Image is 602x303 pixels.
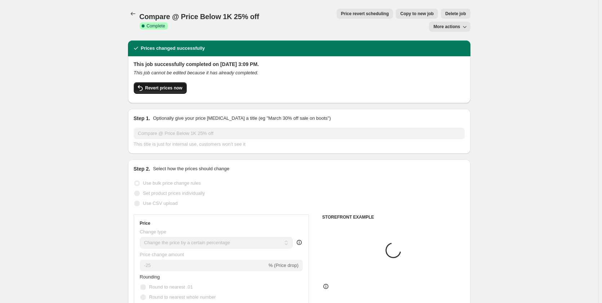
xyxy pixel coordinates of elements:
span: Revert prices now [145,85,182,91]
span: Round to nearest .01 [149,284,193,290]
i: This job cannot be edited because it has already completed. [134,70,258,75]
span: Price revert scheduling [341,11,389,17]
button: Copy to new job [396,9,438,19]
span: Delete job [445,11,466,17]
span: Rounding [140,274,160,280]
h2: Step 2. [134,165,150,172]
span: % (Price drop) [269,263,298,268]
span: This title is just for internal use, customers won't see it [134,141,245,147]
h2: Prices changed successfully [141,45,205,52]
h2: Step 1. [134,115,150,122]
span: Use bulk price change rules [143,180,201,186]
span: Compare @ Price Below 1K 25% off [140,13,259,21]
p: Optionally give your price [MEDICAL_DATA] a title (eg "March 30% off sale on boots") [153,115,331,122]
span: Complete [147,23,165,29]
h3: Price [140,220,150,226]
input: -15 [140,260,267,271]
button: More actions [429,22,470,32]
span: Round to nearest whole number [149,294,216,300]
span: Set product prices individually [143,190,205,196]
span: Price change amount [140,252,184,257]
input: 30% off holiday sale [134,128,465,139]
button: Delete job [441,9,470,19]
p: Select how the prices should change [153,165,229,172]
button: Price revert scheduling [337,9,393,19]
span: More actions [433,24,460,30]
span: Change type [140,229,167,234]
h2: This job successfully completed on [DATE] 3:09 PM. [134,61,465,68]
span: Use CSV upload [143,201,178,206]
span: Copy to new job [400,11,434,17]
button: Price change jobs [128,9,138,19]
div: help [296,239,303,246]
button: Revert prices now [134,82,187,94]
h6: STOREFRONT EXAMPLE [322,214,465,220]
